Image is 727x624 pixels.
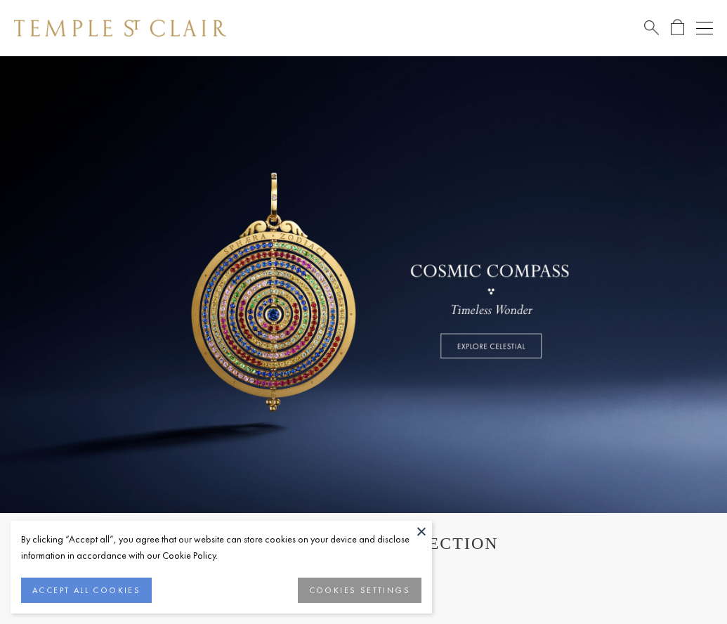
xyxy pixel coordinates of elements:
img: Temple St. Clair [14,20,226,37]
button: Open navigation [696,20,713,37]
div: By clicking “Accept all”, you agree that our website can store cookies on your device and disclos... [21,531,421,564]
a: Open Shopping Bag [671,19,684,37]
button: COOKIES SETTINGS [298,578,421,603]
button: ACCEPT ALL COOKIES [21,578,152,603]
a: Search [644,19,659,37]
